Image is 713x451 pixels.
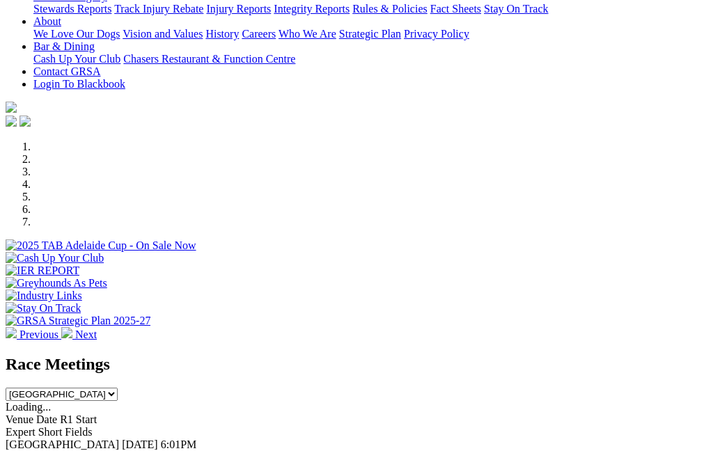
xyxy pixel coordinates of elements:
img: 2025 TAB Adelaide Cup - On Sale Now [6,239,196,252]
span: Venue [6,413,33,425]
img: facebook.svg [6,116,17,127]
img: twitter.svg [19,116,31,127]
a: Careers [242,28,276,40]
span: Next [75,329,97,340]
a: Integrity Reports [274,3,350,15]
div: Care & Integrity [33,3,707,15]
img: logo-grsa-white.png [6,102,17,113]
span: Expert [6,426,36,438]
span: Fields [65,426,92,438]
span: Short [38,426,63,438]
span: 6:01PM [161,438,197,450]
img: Cash Up Your Club [6,252,104,264]
a: Injury Reports [206,3,271,15]
img: chevron-left-pager-white.svg [6,327,17,338]
a: Track Injury Rebate [114,3,203,15]
img: IER REPORT [6,264,79,277]
a: Fact Sheets [430,3,481,15]
span: [DATE] [122,438,158,450]
a: Stay On Track [484,3,548,15]
a: Chasers Restaurant & Function Centre [123,53,295,65]
span: R1 Start [60,413,97,425]
a: Bar & Dining [33,40,95,52]
span: Date [36,413,57,425]
a: Who We Are [279,28,336,40]
a: Rules & Policies [352,3,428,15]
a: Stewards Reports [33,3,111,15]
a: History [205,28,239,40]
a: Vision and Values [123,28,203,40]
a: Cash Up Your Club [33,53,120,65]
span: Loading... [6,401,51,413]
a: About [33,15,61,27]
a: Login To Blackbook [33,78,125,90]
img: Stay On Track [6,302,81,315]
a: Next [61,329,97,340]
span: [GEOGRAPHIC_DATA] [6,438,119,450]
img: chevron-right-pager-white.svg [61,327,72,338]
img: GRSA Strategic Plan 2025-27 [6,315,150,327]
img: Industry Links [6,290,82,302]
a: Previous [6,329,61,340]
a: We Love Our Dogs [33,28,120,40]
a: Strategic Plan [339,28,401,40]
img: Greyhounds As Pets [6,277,107,290]
a: Contact GRSA [33,65,100,77]
div: About [33,28,707,40]
a: Privacy Policy [404,28,469,40]
div: Bar & Dining [33,53,707,65]
span: Previous [19,329,58,340]
h2: Race Meetings [6,355,707,374]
